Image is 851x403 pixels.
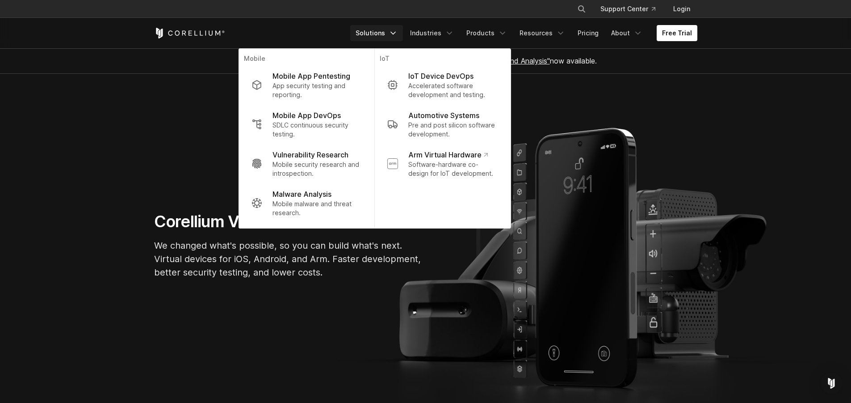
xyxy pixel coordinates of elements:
[272,199,361,217] p: Mobile malware and threat research.
[272,149,348,160] p: Vulnerability Research
[154,212,422,232] h1: Corellium Virtual Hardware
[461,25,512,41] a: Products
[244,183,369,223] a: Malware Analysis Mobile malware and threat research.
[244,144,369,183] a: Vulnerability Research Mobile security research and introspection.
[380,144,505,183] a: Arm Virtual Hardware Software-hardware co-design for IoT development.
[408,71,474,81] p: IoT Device DevOps
[408,121,498,139] p: Pre and post silicon software development.
[405,25,459,41] a: Industries
[593,1,662,17] a: Support Center
[272,160,361,178] p: Mobile security research and introspection.
[244,65,369,105] a: Mobile App Pentesting App security testing and reporting.
[272,189,331,199] p: Malware Analysis
[154,28,225,38] a: Corellium Home
[606,25,648,41] a: About
[821,373,842,394] div: Open Intercom Messenger
[272,71,350,81] p: Mobile App Pentesting
[566,1,697,17] div: Navigation Menu
[380,54,505,65] p: IoT
[380,65,505,105] a: IoT Device DevOps Accelerated software development and testing.
[380,105,505,144] a: Automotive Systems Pre and post silicon software development.
[272,110,341,121] p: Mobile App DevOps
[408,110,479,121] p: Automotive Systems
[272,121,361,139] p: SDLC continuous security testing.
[572,25,604,41] a: Pricing
[350,25,403,41] a: Solutions
[514,25,570,41] a: Resources
[666,1,697,17] a: Login
[350,25,697,41] div: Navigation Menu
[657,25,697,41] a: Free Trial
[244,105,369,144] a: Mobile App DevOps SDLC continuous security testing.
[244,54,369,65] p: Mobile
[408,160,498,178] p: Software-hardware co-design for IoT development.
[408,149,487,160] p: Arm Virtual Hardware
[272,81,361,99] p: App security testing and reporting.
[408,81,498,99] p: Accelerated software development and testing.
[154,239,422,279] p: We changed what's possible, so you can build what's next. Virtual devices for iOS, Android, and A...
[574,1,590,17] button: Search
